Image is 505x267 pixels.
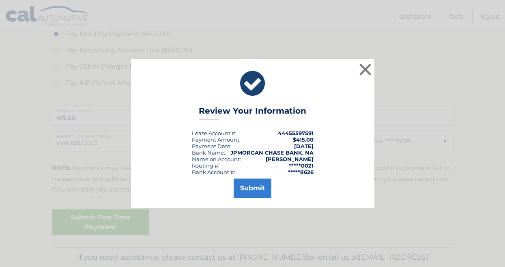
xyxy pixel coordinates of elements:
[192,143,230,149] span: Payment Date
[294,143,314,149] span: [DATE]
[192,149,225,156] div: Bank Name:
[192,143,232,149] div: :
[278,130,314,136] strong: 44455597591
[293,136,314,143] span: $415.00
[192,156,241,162] div: Name on Account:
[230,149,314,156] strong: JPMORGAN CHASE BANK, NA
[234,179,271,198] button: Submit
[199,106,306,120] h3: Review Your Information
[192,169,235,175] div: Bank Account #:
[266,156,314,162] strong: [PERSON_NAME]
[192,162,219,169] div: Routing #:
[357,61,374,78] button: ×
[192,130,236,136] div: Lease Account #:
[192,136,241,143] div: Payment Amount:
